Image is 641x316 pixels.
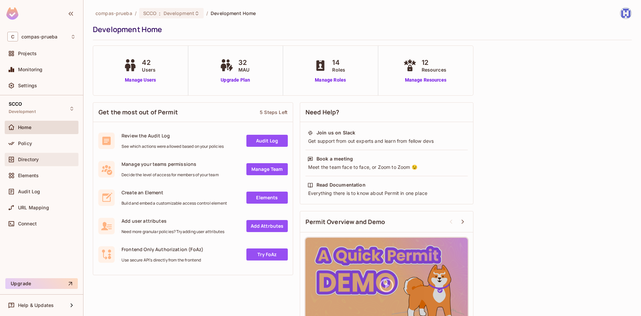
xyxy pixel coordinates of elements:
[422,66,446,73] span: Resources
[246,135,288,147] a: Audit Log
[7,32,18,41] span: C
[305,108,340,116] span: Need Help?
[18,189,40,194] span: Audit Log
[238,66,249,73] span: MAU
[18,125,32,130] span: Home
[122,172,219,178] span: Decide the level of access for members of your team
[122,218,224,224] span: Add user attributes
[93,24,628,34] div: Development Home
[122,257,203,263] span: Use secure API's directly from the frontend
[316,155,353,162] div: Book a meeting
[122,246,203,252] span: Frontend Only Authorization (FoAz)
[620,8,631,19] img: gcarrillo@compas.com.co
[307,138,466,144] div: Get support from out experts and learn from fellow devs
[316,182,366,188] div: Read Documentation
[159,11,161,16] span: :
[18,221,37,226] span: Connect
[122,229,224,234] span: Need more granular policies? Try adding user attributes
[135,10,137,16] li: /
[122,132,224,139] span: Review the Audit Log
[18,83,37,88] span: Settings
[312,77,349,84] a: Manage Roles
[206,10,208,16] li: /
[9,101,22,107] span: SCCO
[143,10,157,16] span: SCCO
[332,58,345,68] span: 14
[246,220,288,232] a: Add Attrbutes
[98,108,178,116] span: Get the most out of Permit
[18,141,32,146] span: Policy
[246,192,288,204] a: Elements
[164,10,194,16] span: Development
[18,173,39,178] span: Elements
[142,58,156,68] span: 42
[402,77,450,84] a: Manage Resources
[122,77,159,84] a: Manage Users
[218,77,253,84] a: Upgrade Plan
[18,157,39,162] span: Directory
[307,164,466,171] div: Meet the team face to face, or Zoom to Zoom 😉
[260,109,287,115] div: 5 Steps Left
[18,205,49,210] span: URL Mapping
[332,66,345,73] span: Roles
[18,67,43,72] span: Monitoring
[422,58,446,68] span: 12
[211,10,256,16] span: Development Home
[9,109,36,114] span: Development
[305,218,385,226] span: Permit Overview and Demo
[307,190,466,197] div: Everything there is to know about Permit in one place
[122,201,227,206] span: Build and embed a customizable access control element
[21,34,57,39] span: Workspace: compas-prueba
[246,163,288,175] a: Manage Team
[18,51,37,56] span: Projects
[122,161,219,167] span: Manage your teams permissions
[142,66,156,73] span: Users
[95,10,132,16] span: the active workspace
[122,144,224,149] span: See which actions were allowed based on your policies
[316,129,355,136] div: Join us on Slack
[238,58,249,68] span: 32
[6,7,18,20] img: SReyMgAAAABJRU5ErkJggg==
[122,189,227,196] span: Create an Element
[18,303,54,308] span: Help & Updates
[5,278,78,289] button: Upgrade
[246,248,288,260] a: Try FoAz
